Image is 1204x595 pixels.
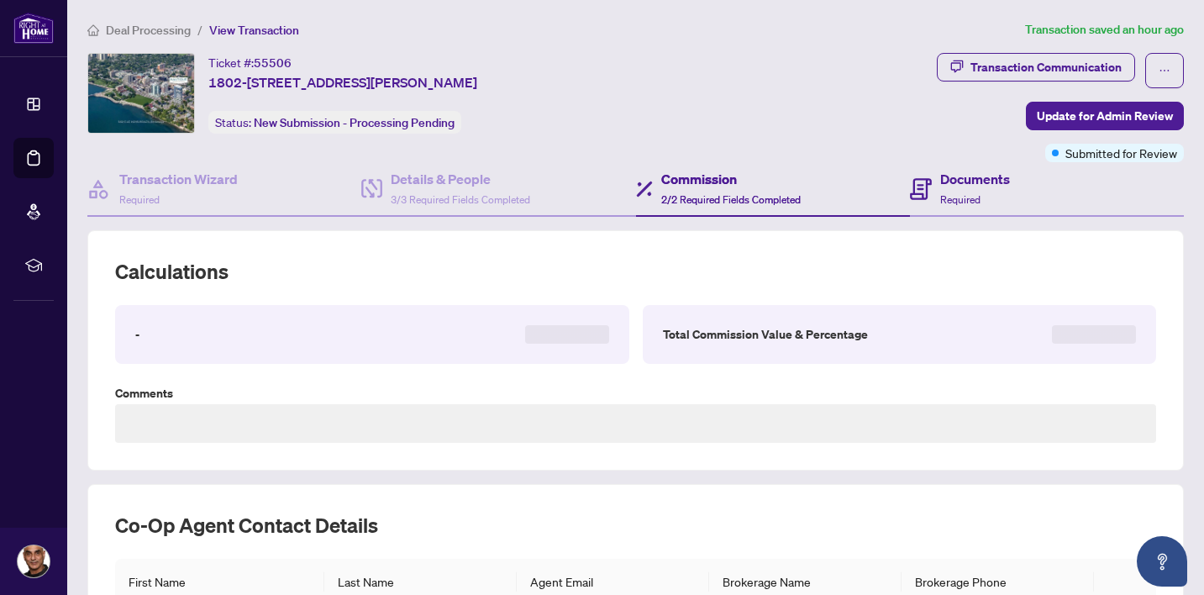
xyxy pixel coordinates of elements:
[1037,103,1173,129] span: Update for Admin Review
[391,193,530,206] span: 3/3 Required Fields Completed
[391,169,530,189] h4: Details & People
[940,193,981,206] span: Required
[661,193,801,206] span: 2/2 Required Fields Completed
[661,169,801,189] h4: Commission
[106,23,191,38] span: Deal Processing
[937,53,1135,82] button: Transaction Communication
[254,115,455,130] span: New Submission - Processing Pending
[13,13,54,44] img: logo
[208,72,477,92] span: 1802-[STREET_ADDRESS][PERSON_NAME]
[940,169,1010,189] h4: Documents
[18,545,50,577] img: Profile Icon
[208,53,292,72] div: Ticket #:
[209,23,299,38] span: View Transaction
[197,20,202,39] li: /
[208,111,461,134] div: Status:
[1159,65,1170,76] span: ellipsis
[663,325,868,344] label: Total Commission Value & Percentage
[254,55,292,71] span: 55506
[1025,20,1184,39] article: Transaction saved an hour ago
[119,193,160,206] span: Required
[115,512,1156,539] h2: Co-op Agent Contact Details
[115,258,1156,285] h2: Calculations
[115,384,1156,403] label: Comments
[970,54,1122,81] div: Transaction Communication
[1026,102,1184,130] button: Update for Admin Review
[119,169,238,189] h4: Transaction Wizard
[87,24,99,36] span: home
[135,325,139,344] label: -
[88,54,194,133] img: IMG-W12398809_1.jpg
[1137,536,1187,587] button: Open asap
[1065,144,1177,162] span: Submitted for Review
